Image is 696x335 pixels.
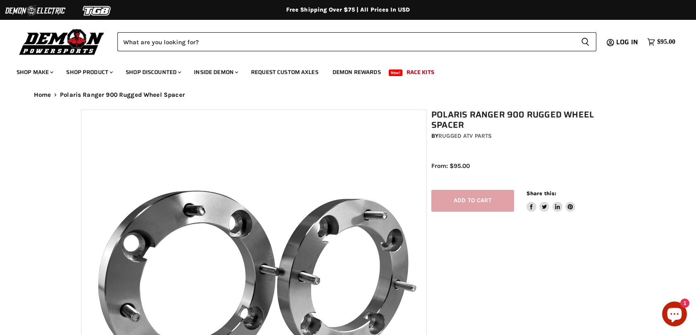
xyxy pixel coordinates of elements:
[245,64,325,81] a: Request Custom Axles
[657,38,675,46] span: $95.00
[34,91,51,98] a: Home
[117,32,574,51] input: Search
[612,38,643,46] a: Log in
[616,37,638,47] span: Log in
[66,3,128,19] img: TGB Logo 2
[326,64,387,81] a: Demon Rewards
[60,91,185,98] span: Polaris Ranger 900 Rugged Wheel Spacer
[117,32,596,51] form: Product
[431,132,620,141] div: by
[10,60,673,81] ul: Main menu
[574,32,596,51] button: Search
[526,190,556,196] span: Share this:
[643,36,679,48] a: $95.00
[431,162,470,170] span: From: $95.00
[17,27,107,56] img: Demon Powersports
[400,64,440,81] a: Race Kits
[60,64,118,81] a: Shop Product
[438,132,492,139] a: Rugged ATV Parts
[389,69,403,76] span: New!
[10,64,58,81] a: Shop Make
[660,301,689,328] inbox-online-store-chat: Shopify online store chat
[431,110,620,130] h1: Polaris Ranger 900 Rugged Wheel Spacer
[120,64,186,81] a: Shop Discounted
[17,91,679,98] nav: Breadcrumbs
[188,64,243,81] a: Inside Demon
[4,3,66,19] img: Demon Electric Logo 2
[526,190,576,212] aside: Share this:
[17,6,679,14] div: Free Shipping Over $75 | All Prices In USD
